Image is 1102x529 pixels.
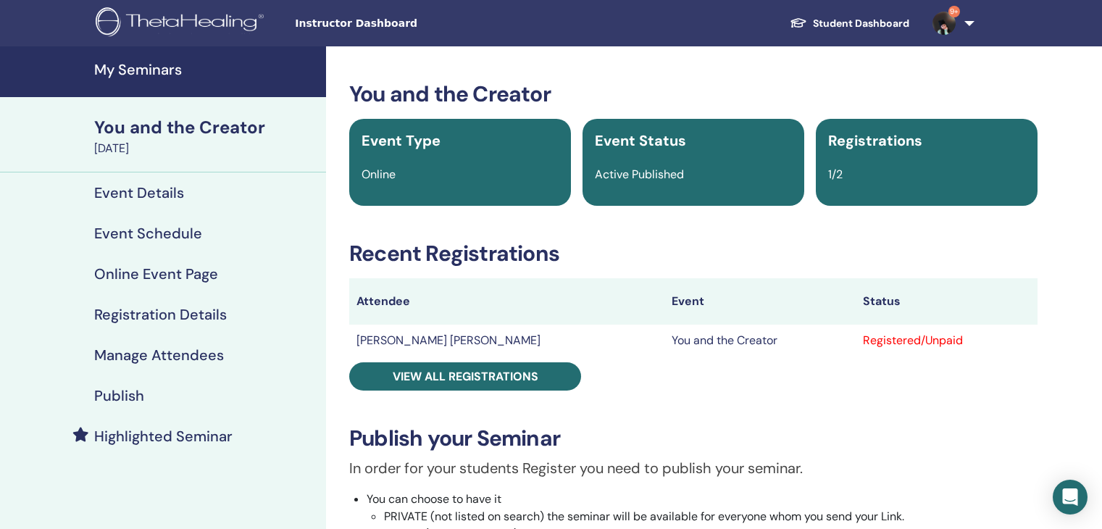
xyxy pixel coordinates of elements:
[595,167,684,182] span: Active Published
[828,167,843,182] span: 1/2
[349,457,1038,479] p: In order for your students Register you need to publish your seminar.
[94,115,317,140] div: You and the Creator
[664,325,856,357] td: You and the Creator
[863,332,1030,349] div: Registered/Unpaid
[349,241,1038,267] h3: Recent Registrations
[85,115,326,157] a: You and the Creator[DATE]
[94,428,233,445] h4: Highlighted Seminar
[932,12,956,35] img: default.jpg
[948,6,960,17] span: 9+
[664,278,856,325] th: Event
[856,278,1038,325] th: Status
[94,61,317,78] h4: My Seminars
[295,16,512,31] span: Instructor Dashboard
[1053,480,1088,515] div: Open Intercom Messenger
[94,140,317,157] div: [DATE]
[349,81,1038,107] h3: You and the Creator
[349,278,664,325] th: Attendee
[828,131,922,150] span: Registrations
[384,508,1038,525] li: PRIVATE (not listed on search) the seminar will be available for everyone whom you send your Link.
[94,387,144,404] h4: Publish
[94,225,202,242] h4: Event Schedule
[349,362,581,391] a: View all registrations
[349,325,664,357] td: [PERSON_NAME] [PERSON_NAME]
[362,131,441,150] span: Event Type
[96,7,269,40] img: logo.png
[393,369,538,384] span: View all registrations
[94,184,184,201] h4: Event Details
[94,346,224,364] h4: Manage Attendees
[349,425,1038,451] h3: Publish your Seminar
[94,265,218,283] h4: Online Event Page
[778,10,921,37] a: Student Dashboard
[94,306,227,323] h4: Registration Details
[362,167,396,182] span: Online
[790,17,807,29] img: graduation-cap-white.svg
[595,131,686,150] span: Event Status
